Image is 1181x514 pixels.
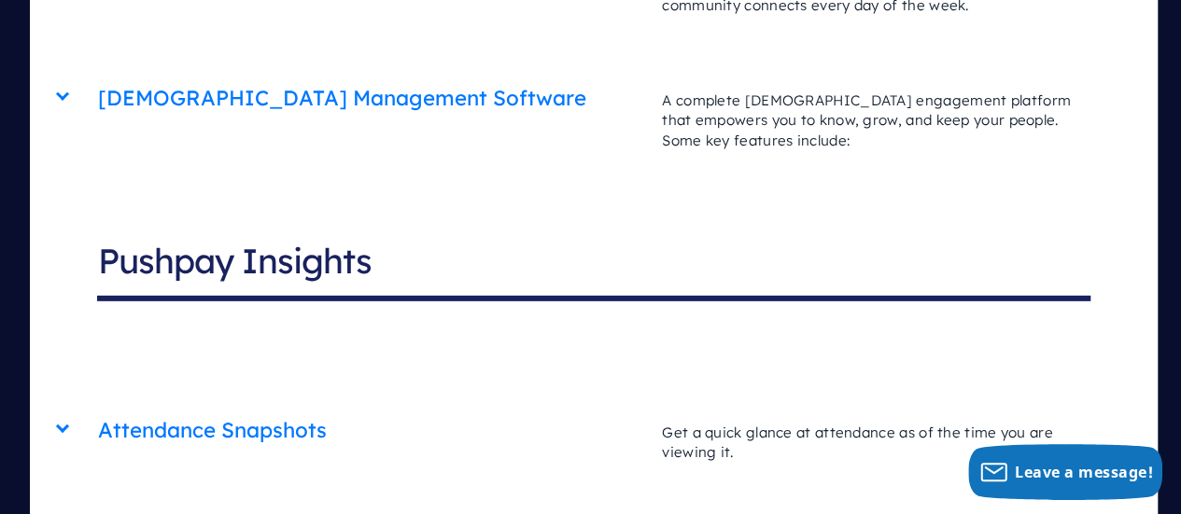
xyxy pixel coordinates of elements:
[97,407,643,454] h2: Attendance Snapshots
[97,225,1090,301] h2: Pushpay Insights
[968,444,1162,500] button: Leave a message!
[643,72,1090,169] p: A complete [DEMOGRAPHIC_DATA] engagement platform that empowers you to know, grow, and keep your ...
[97,75,643,122] h2: [DEMOGRAPHIC_DATA] Management Software
[1015,462,1153,482] span: Leave a message!
[643,404,1090,481] p: Get a quick glance at attendance as of the time you are viewing it.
